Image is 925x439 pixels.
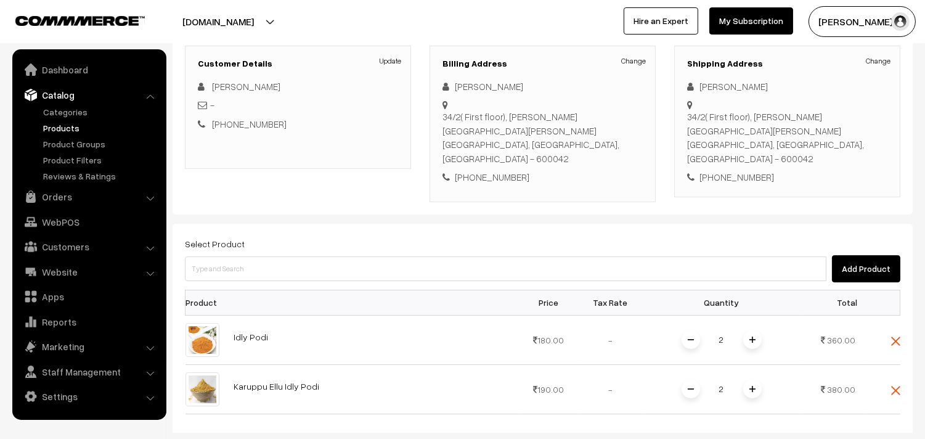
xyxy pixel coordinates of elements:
a: Idly Podi [234,332,269,342]
a: Catalog [15,84,162,106]
a: Product Filters [40,154,162,166]
img: plusI [749,337,756,343]
a: Change [621,55,646,67]
img: plusI [749,386,756,392]
th: Price [518,290,580,315]
a: [PHONE_NUMBER] [212,118,287,129]
a: Reports [15,311,162,333]
a: [PERSON_NAME] [212,81,280,92]
a: Website [15,261,162,283]
div: [PHONE_NUMBER] [442,170,643,184]
a: Orders [15,186,162,208]
a: Marketing [15,335,162,358]
div: 34/2( First floor), [PERSON_NAME][GEOGRAPHIC_DATA][PERSON_NAME] [GEOGRAPHIC_DATA], [GEOGRAPHIC_DA... [687,110,887,165]
span: 360.00 [828,335,856,345]
img: minus [688,386,694,392]
td: 180.00 [518,315,580,364]
img: Karuppu Ellu Idly Podi Web2.jpg [185,372,219,406]
img: close [891,386,900,395]
div: - [198,98,398,112]
button: [PERSON_NAME] s… [809,6,916,37]
img: Idly podi.jpg [185,323,219,357]
h3: Shipping Address [687,59,887,69]
div: [PHONE_NUMBER] [687,170,887,184]
a: Hire an Expert [624,7,698,35]
td: 190.00 [518,364,580,414]
a: Dashboard [15,59,162,81]
span: - [608,335,613,345]
a: Change [866,55,890,67]
a: Reviews & Ratings [40,170,162,183]
img: COMMMERCE [15,16,145,25]
h3: Customer Details [198,59,398,69]
span: - [608,384,613,395]
h3: Billing Address [442,59,643,69]
label: Select Product [185,237,245,250]
button: Add Product [832,255,900,282]
a: Products [40,121,162,134]
input: Type and Search [185,256,826,281]
a: My Subscription [709,7,793,35]
a: Update [380,55,401,67]
button: [DOMAIN_NAME] [139,6,297,37]
a: Categories [40,105,162,118]
a: WebPOS [15,211,162,233]
span: 380.00 [828,384,856,395]
img: user [891,12,910,31]
a: Apps [15,285,162,308]
th: Product [185,290,227,315]
a: Product Groups [40,137,162,150]
a: Karuppu Ellu Idly Podi [234,381,320,392]
a: Settings [15,385,162,408]
div: [PERSON_NAME] [687,80,887,94]
img: minus [688,337,694,343]
img: close [891,337,900,346]
th: Total [802,290,863,315]
a: Staff Management [15,361,162,383]
th: Quantity [642,290,802,315]
th: Tax Rate [580,290,642,315]
div: 34/2( First floor), [PERSON_NAME][GEOGRAPHIC_DATA][PERSON_NAME] [GEOGRAPHIC_DATA], [GEOGRAPHIC_DA... [442,110,643,165]
div: [PERSON_NAME] [442,80,643,94]
a: COMMMERCE [15,12,123,27]
a: Customers [15,236,162,258]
